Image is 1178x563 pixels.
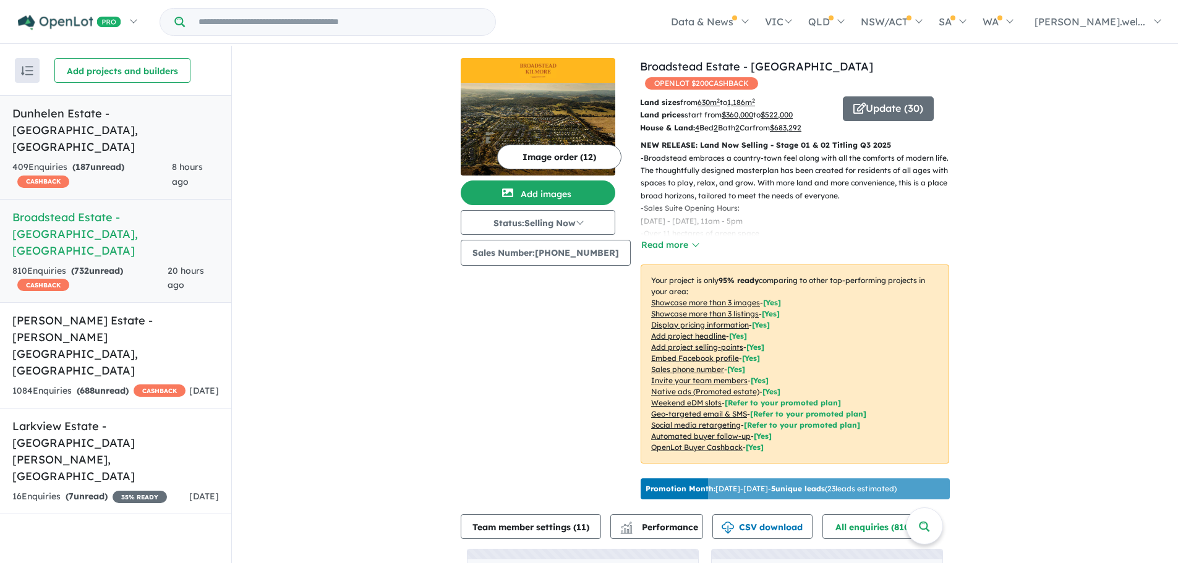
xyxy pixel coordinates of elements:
span: 20 hours ago [168,265,204,291]
button: Image order (12) [497,145,621,169]
u: Automated buyer follow-up [651,431,751,441]
u: Add project headline [651,331,726,341]
u: $ 360,000 [722,110,753,119]
span: [ Yes ] [763,298,781,307]
p: from [640,96,834,109]
b: 95 % ready [719,276,759,285]
u: $ 522,000 [761,110,793,119]
p: - Broadstead embraces a country-town feel along with all the comforts of modern life. The thought... [641,152,959,203]
span: CASHBACK [17,279,69,291]
span: 8 hours ago [172,161,203,187]
span: 732 [74,265,89,276]
span: [Refer to your promoted plan] [725,398,841,407]
h5: [PERSON_NAME] Estate - [PERSON_NAME][GEOGRAPHIC_DATA] , [GEOGRAPHIC_DATA] [12,312,219,379]
span: [ Yes ] [727,365,745,374]
b: Land prices [640,110,685,119]
h5: Dunhelen Estate - [GEOGRAPHIC_DATA] , [GEOGRAPHIC_DATA] [12,105,219,155]
span: 11 [576,522,586,533]
img: Broadstead Estate - Kilmore Logo [466,63,610,78]
div: 16 Enquir ies [12,489,167,504]
strong: ( unread) [72,161,124,172]
span: OPENLOT $ 200 CASHBACK [645,77,758,90]
u: Social media retargeting [651,420,741,430]
u: OpenLot Buyer Cashback [651,442,743,452]
span: CASHBACK [134,384,186,397]
span: [DATE] [189,385,219,396]
u: Weekend eDM slots [651,398,722,407]
button: Read more [641,238,699,252]
strong: ( unread) [71,265,123,276]
img: download icon [722,522,734,534]
button: Add images [461,180,615,205]
u: Native ads (Promoted estate) [651,387,759,396]
div: 409 Enquir ies [12,160,172,190]
span: 187 [75,161,90,172]
span: [ Yes ] [752,320,770,329]
h5: Larkview Estate - [GEOGRAPHIC_DATA][PERSON_NAME] , [GEOGRAPHIC_DATA] [12,418,219,485]
span: CASHBACK [17,176,69,188]
span: 7 [69,491,74,502]
div: 810 Enquir ies [12,264,168,294]
span: [ Yes ] [751,376,769,385]
span: [ Yes ] [746,342,764,352]
span: [Refer to your promoted plan] [744,420,860,430]
u: Display pricing information [651,320,749,329]
span: to [753,110,793,119]
img: Broadstead Estate - Kilmore [461,83,615,176]
button: Status:Selling Now [461,210,615,235]
button: All enquiries (810) [822,514,934,539]
p: NEW RELEASE: Land Now Selling - Stage 01 & 02 Titling Q3 2025 [641,139,949,151]
u: Showcase more than 3 images [651,298,760,307]
span: [Refer to your promoted plan] [750,409,866,418]
u: Embed Facebook profile [651,353,739,363]
h5: Broadstead Estate - [GEOGRAPHIC_DATA] , [GEOGRAPHIC_DATA] [12,209,219,259]
span: 35 % READY [113,491,167,503]
span: Performance [622,522,698,533]
img: sort.svg [21,66,33,75]
b: 5 unique leads [771,484,825,493]
sup: 2 [752,97,755,104]
p: Bed Bath Car from [640,122,834,134]
span: to [720,98,755,107]
sup: 2 [717,97,720,104]
strong: ( unread) [66,491,108,502]
span: [Yes] [746,442,764,452]
p: - Sales Suite Opening Hours: [DATE] - [DATE], 11am - 5pm [641,202,959,227]
a: Broadstead Estate - Kilmore LogoBroadstead Estate - Kilmore [461,58,615,176]
strong: ( unread) [77,385,129,396]
u: Geo-targeted email & SMS [651,409,747,418]
img: Openlot PRO Logo White [18,15,121,30]
u: 630 m [698,98,720,107]
span: [DATE] [189,491,219,502]
img: bar-chart.svg [620,525,633,533]
b: House & Land: [640,123,695,132]
img: line-chart.svg [621,522,632,528]
span: [Yes] [754,431,772,441]
span: 688 [80,385,95,396]
p: start from [640,109,834,121]
input: Try estate name, suburb, builder or developer [187,9,493,35]
b: Promotion Month: [646,484,715,493]
u: Add project selling-points [651,342,743,352]
u: Invite your team members [651,376,748,385]
span: [ Yes ] [729,331,747,341]
u: Showcase more than 3 listings [651,309,759,318]
button: Team member settings (11) [461,514,601,539]
button: Update (30) [843,96,934,121]
u: 4 [695,123,699,132]
span: [ Yes ] [762,309,780,318]
p: Your project is only comparing to other top-performing projects in your area: - - - - - - - - - -... [641,265,949,464]
u: $ 683,292 [770,123,801,132]
u: 2 [735,123,740,132]
div: 1084 Enquir ies [12,384,186,399]
span: [Yes] [762,387,780,396]
a: Broadstead Estate - [GEOGRAPHIC_DATA] [640,59,873,74]
p: [DATE] - [DATE] - ( 23 leads estimated) [646,483,897,494]
button: CSV download [712,514,813,539]
button: Add projects and builders [54,58,190,83]
u: 1,186 m [727,98,755,107]
button: Performance [610,514,703,539]
span: [ Yes ] [742,353,760,363]
b: Land sizes [640,98,680,107]
p: - Over 11 hectares of green space [641,227,959,240]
